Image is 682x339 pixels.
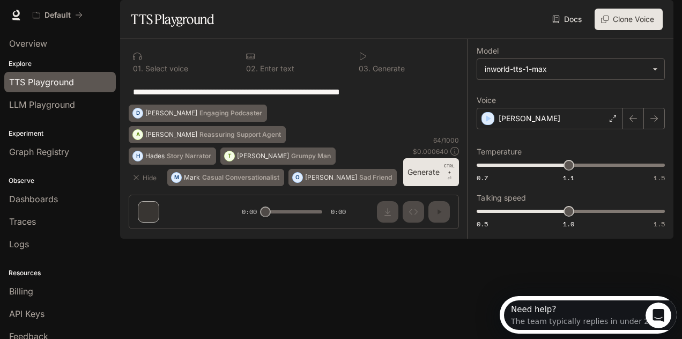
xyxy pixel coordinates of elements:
div: inworld-tts-1-max [477,59,664,79]
div: H [133,148,143,165]
p: Voice [477,97,496,104]
button: MMarkCasual Conversationalist [167,169,284,186]
p: Casual Conversationalist [202,174,279,181]
span: 1.5 [654,219,665,229]
p: [PERSON_NAME] [237,153,289,159]
span: 1.5 [654,173,665,182]
p: Sad Friend [359,174,392,181]
a: Docs [550,9,586,30]
iframe: Intercom live chat [646,303,671,328]
p: Select voice [143,65,188,72]
p: Mark [184,174,200,181]
p: Default [45,11,71,20]
button: T[PERSON_NAME]Grumpy Man [220,148,336,165]
p: 64 / 1000 [433,136,459,145]
p: Temperature [477,148,522,156]
div: inworld-tts-1-max [485,64,647,75]
p: [PERSON_NAME] [305,174,357,181]
div: Open Intercom Messenger [4,4,186,34]
p: Talking speed [477,194,526,202]
p: Model [477,47,499,55]
iframe: Intercom live chat discovery launcher [500,296,677,334]
h1: TTS Playground [131,9,214,30]
div: Need help? [11,9,154,18]
p: Enter text [258,65,294,72]
div: A [133,126,143,143]
button: HHadesStory Narrator [129,148,216,165]
div: The team typically replies in under 2h [11,18,154,29]
button: Clone Voice [595,9,663,30]
span: 0.7 [477,173,488,182]
button: O[PERSON_NAME]Sad Friend [288,169,397,186]
p: 0 2 . [246,65,258,72]
p: [PERSON_NAME] [145,131,197,138]
button: A[PERSON_NAME]Reassuring Support Agent [129,126,286,143]
p: 0 1 . [133,65,143,72]
p: CTRL + [444,163,455,175]
p: Hades [145,153,165,159]
p: Engaging Podcaster [199,110,262,116]
span: 1.1 [563,173,574,182]
div: T [225,148,234,165]
p: 0 3 . [359,65,370,72]
div: M [172,169,181,186]
p: Generate [370,65,405,72]
button: All workspaces [28,4,87,26]
p: [PERSON_NAME] [499,113,560,124]
p: ⏎ [444,163,455,182]
button: GenerateCTRL +⏎ [403,158,459,186]
div: O [293,169,302,186]
button: D[PERSON_NAME]Engaging Podcaster [129,105,267,122]
p: Reassuring Support Agent [199,131,281,138]
p: Grumpy Man [291,153,331,159]
span: 0.5 [477,219,488,229]
span: 1.0 [563,219,574,229]
p: [PERSON_NAME] [145,110,197,116]
button: Hide [129,169,163,186]
p: Story Narrator [167,153,211,159]
div: D [133,105,143,122]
